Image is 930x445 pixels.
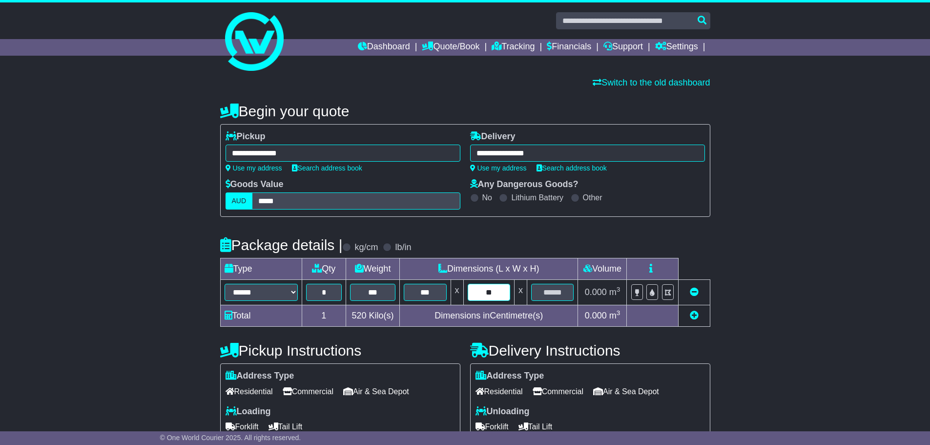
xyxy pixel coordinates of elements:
[283,384,333,399] span: Commercial
[226,164,282,172] a: Use my address
[470,131,516,142] label: Delivery
[617,286,620,293] sup: 3
[609,287,620,297] span: m
[226,192,253,210] label: AUD
[690,287,699,297] a: Remove this item
[655,39,698,56] a: Settings
[226,384,273,399] span: Residential
[514,280,527,305] td: x
[482,193,492,202] label: No
[470,179,579,190] label: Any Dangerous Goods?
[593,384,659,399] span: Air & Sea Depot
[475,419,509,434] span: Forklift
[220,305,302,327] td: Total
[511,193,563,202] label: Lithium Battery
[475,371,544,381] label: Address Type
[400,305,578,327] td: Dimensions in Centimetre(s)
[422,39,479,56] a: Quote/Book
[593,78,710,87] a: Switch to the old dashboard
[533,384,583,399] span: Commercial
[302,305,346,327] td: 1
[160,434,301,442] span: © One World Courier 2025. All rights reserved.
[343,384,409,399] span: Air & Sea Depot
[690,311,699,320] a: Add new item
[226,131,266,142] label: Pickup
[220,342,460,359] h4: Pickup Instructions
[547,39,591,56] a: Financials
[220,258,302,280] td: Type
[470,342,710,359] h4: Delivery Instructions
[292,164,362,172] a: Search address book
[537,164,607,172] a: Search address book
[220,103,710,119] h4: Begin your quote
[451,280,463,305] td: x
[346,258,400,280] td: Weight
[583,193,602,202] label: Other
[475,384,523,399] span: Residential
[400,258,578,280] td: Dimensions (L x W x H)
[226,419,259,434] span: Forklift
[603,39,643,56] a: Support
[226,406,271,417] label: Loading
[352,311,367,320] span: 520
[475,406,530,417] label: Unloading
[518,419,553,434] span: Tail Lift
[226,179,284,190] label: Goods Value
[609,311,620,320] span: m
[492,39,535,56] a: Tracking
[578,258,627,280] td: Volume
[269,419,303,434] span: Tail Lift
[358,39,410,56] a: Dashboard
[585,287,607,297] span: 0.000
[226,371,294,381] label: Address Type
[470,164,527,172] a: Use my address
[354,242,378,253] label: kg/cm
[585,311,607,320] span: 0.000
[220,237,343,253] h4: Package details |
[302,258,346,280] td: Qty
[346,305,400,327] td: Kilo(s)
[617,309,620,317] sup: 3
[395,242,411,253] label: lb/in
